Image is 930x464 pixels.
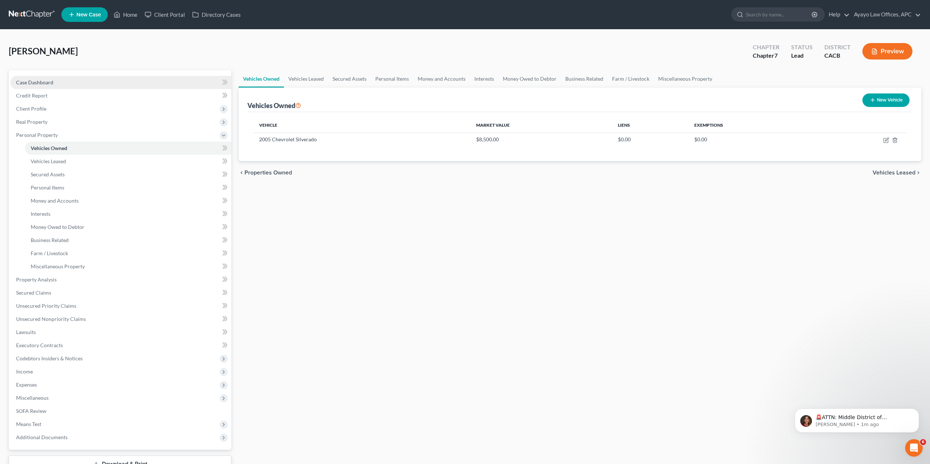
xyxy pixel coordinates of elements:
[328,70,371,88] a: Secured Assets
[791,51,813,60] div: Lead
[16,381,37,388] span: Expenses
[31,145,67,151] span: Vehicles Owned
[31,211,50,217] span: Interests
[76,12,101,18] span: New Case
[784,393,930,444] iframe: Intercom notifications message
[244,170,292,176] span: Properties Owned
[10,89,231,102] a: Credit Report
[284,70,328,88] a: Vehicles Leased
[920,439,926,445] span: 6
[753,51,779,60] div: Chapter
[31,263,85,269] span: Miscellaneous Property
[824,51,851,60] div: CACB
[25,194,231,207] a: Money and Accounts
[31,237,69,243] span: Business Related
[791,43,813,51] div: Status
[873,170,915,176] span: Vehicles Leased
[25,247,231,260] a: Farm / Livestock
[189,8,244,21] a: Directory Cases
[16,316,86,322] span: Unsecured Nonpriority Claims
[612,133,688,146] td: $0.00
[850,8,921,21] a: Ayayo Law Offices, APC
[10,339,231,352] a: Executory Contracts
[753,43,779,51] div: Chapter
[16,79,53,85] span: Case Dashboard
[16,92,48,99] span: Credit Report
[25,260,231,273] a: Miscellaneous Property
[413,70,470,88] a: Money and Accounts
[141,8,189,21] a: Client Portal
[31,158,66,164] span: Vehicles Leased
[25,234,231,247] a: Business Related
[470,133,612,146] td: $8,500.00
[9,46,78,56] span: [PERSON_NAME]
[16,421,41,427] span: Means Test
[10,76,231,89] a: Case Dashboard
[824,43,851,51] div: District
[16,289,51,296] span: Secured Claims
[371,70,413,88] a: Personal Items
[16,434,68,440] span: Additional Documents
[10,312,231,326] a: Unsecured Nonpriority Claims
[110,8,141,21] a: Home
[16,368,33,375] span: Income
[16,355,83,361] span: Codebtors Insiders & Notices
[862,93,910,107] button: New Vehicle
[10,404,231,418] a: SOFA Review
[16,408,46,414] span: SOFA Review
[10,326,231,339] a: Lawsuits
[25,221,231,234] a: Money Owed to Debtor
[16,303,76,309] span: Unsecured Priority Claims
[905,439,923,457] iframe: Intercom live chat
[746,8,813,21] input: Search by name...
[915,170,921,176] i: chevron_right
[16,106,46,112] span: Client Profile
[498,70,561,88] a: Money Owed to Debtor
[239,70,284,88] a: Vehicles Owned
[16,132,58,138] span: Personal Property
[25,168,231,181] a: Secured Assets
[608,70,654,88] a: Farm / Livestock
[31,224,84,230] span: Money Owed to Debtor
[25,142,231,155] a: Vehicles Owned
[239,170,244,176] i: chevron_left
[16,119,48,125] span: Real Property
[774,52,778,59] span: 7
[873,170,921,176] button: Vehicles Leased chevron_right
[31,198,79,204] span: Money and Accounts
[470,70,498,88] a: Interests
[239,170,292,176] button: chevron_left Properties Owned
[470,118,612,133] th: Market Value
[31,184,64,191] span: Personal Items
[16,395,49,401] span: Miscellaneous
[688,118,815,133] th: Exemptions
[16,276,57,283] span: Property Analysis
[862,43,912,60] button: Preview
[16,342,63,348] span: Executory Contracts
[25,181,231,194] a: Personal Items
[10,286,231,299] a: Secured Claims
[10,299,231,312] a: Unsecured Priority Claims
[10,273,231,286] a: Property Analysis
[25,207,231,221] a: Interests
[654,70,717,88] a: Miscellaneous Property
[561,70,608,88] a: Business Related
[688,133,815,146] td: $0.00
[253,133,470,146] td: 2005 Chevrolet Silverado
[247,101,301,110] div: Vehicles Owned
[16,329,36,335] span: Lawsuits
[31,171,65,177] span: Secured Assets
[253,118,470,133] th: Vehicle
[825,8,850,21] a: Help
[31,250,68,256] span: Farm / Livestock
[612,118,688,133] th: Liens
[25,155,231,168] a: Vehicles Leased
